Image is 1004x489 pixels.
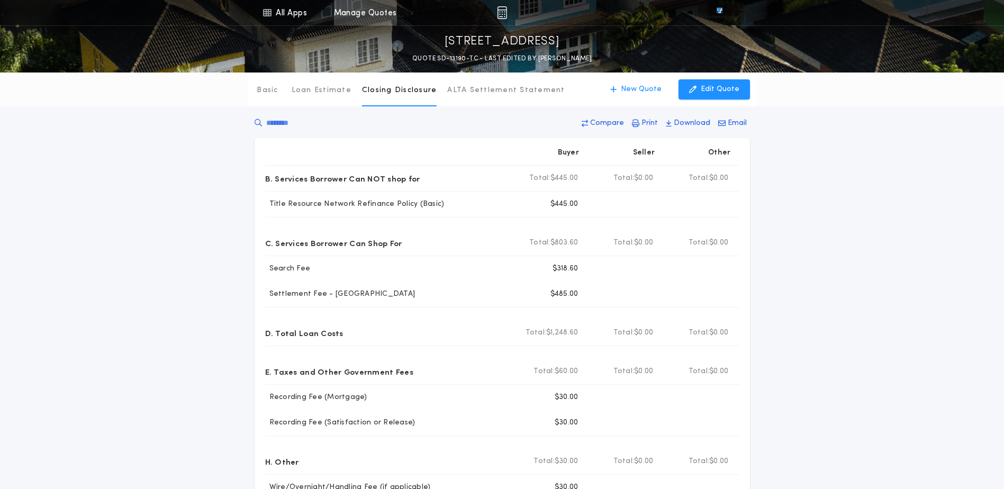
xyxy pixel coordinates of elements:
span: $60.00 [555,366,578,377]
b: Total: [689,238,710,248]
p: Print [641,118,658,129]
button: Download [663,114,713,133]
b: Total: [533,456,555,467]
b: Total: [689,456,710,467]
span: $30.00 [555,456,578,467]
span: $0.00 [634,173,653,184]
p: Recording Fee (Mortgage) [265,392,367,403]
p: E. Taxes and Other Government Fees [265,363,413,380]
img: img [497,6,507,19]
p: Compare [590,118,624,129]
span: $0.00 [634,328,653,338]
b: Total: [613,366,635,377]
b: Total: [689,328,710,338]
p: $318.60 [553,264,578,274]
b: Total: [689,173,710,184]
button: Print [629,114,661,133]
img: vs-icon [697,7,741,18]
b: Total: [529,238,550,248]
p: QUOTE SD-13190-TC - LAST EDITED BY [PERSON_NAME] [412,53,592,64]
p: Title Resource Network Refinance Policy (Basic) [265,199,445,210]
b: Total: [533,366,555,377]
p: Seller [633,148,655,158]
p: C. Services Borrower Can Shop For [265,234,402,251]
p: Closing Disclosure [362,85,437,96]
span: $0.00 [634,238,653,248]
p: Recording Fee (Satisfaction or Release) [265,418,415,428]
b: Total: [613,456,635,467]
p: $30.00 [555,392,578,403]
button: Compare [578,114,627,133]
span: $1,248.60 [546,328,578,338]
b: Total: [613,238,635,248]
p: Edit Quote [701,84,739,95]
p: Buyer [558,148,579,158]
span: $0.00 [709,456,728,467]
span: $0.00 [709,173,728,184]
span: $445.00 [550,173,578,184]
span: $0.00 [634,456,653,467]
p: H. Other [265,453,299,470]
b: Total: [689,366,710,377]
span: $0.00 [634,366,653,377]
p: Loan Estimate [292,85,351,96]
p: $445.00 [550,199,578,210]
button: Edit Quote [679,79,750,99]
p: Email [728,118,747,129]
p: D. Total Loan Costs [265,324,343,341]
button: New Quote [600,79,672,99]
b: Total: [526,328,547,338]
span: $0.00 [709,366,728,377]
p: ALTA Settlement Statement [447,85,565,96]
b: Total: [613,173,635,184]
p: $485.00 [550,289,578,300]
button: Email [715,114,750,133]
p: Download [674,118,710,129]
p: $30.00 [555,418,578,428]
span: $803.60 [550,238,578,248]
b: Total: [613,328,635,338]
span: $0.00 [709,328,728,338]
p: Basic [257,85,278,96]
p: B. Services Borrower Can NOT shop for [265,170,420,187]
p: New Quote [621,84,662,95]
span: $0.00 [709,238,728,248]
p: Settlement Fee - [GEOGRAPHIC_DATA] [265,289,415,300]
p: [STREET_ADDRESS] [445,33,560,50]
p: Search Fee [265,264,311,274]
b: Total: [529,173,550,184]
p: Other [708,148,730,158]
